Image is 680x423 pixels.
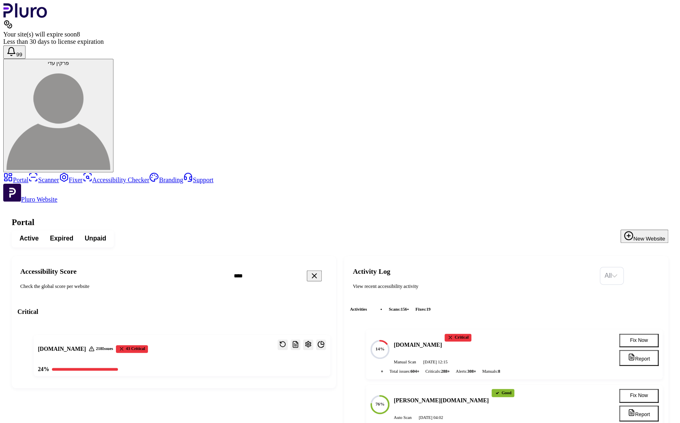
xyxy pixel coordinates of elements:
input: Search [228,268,350,283]
aside: Sidebar menu [3,172,677,203]
a: Open Pluro Website [3,196,58,203]
div: Good [492,389,514,397]
h3: Critical [17,308,330,316]
h4: [DOMAIN_NAME] [394,341,442,349]
button: Reset the cache [278,339,287,350]
li: Manuals : [479,368,503,375]
span: Unpaid [85,234,106,243]
li: Total issues : [387,368,420,375]
button: Report [619,350,658,366]
h3: [DOMAIN_NAME] [38,345,86,353]
text: 14% [375,346,385,351]
a: Branding [149,176,183,183]
div: Activities [350,302,663,317]
h2: Activity Log [353,267,594,276]
span: Active [19,234,38,243]
span: 288 [441,369,447,374]
div: View recent accessibility activity [353,283,594,290]
button: Unpaid [79,232,112,245]
li: Alerts : [453,368,477,375]
button: Expired [44,232,79,245]
div: 43 Critical [116,345,148,353]
span: 156 [400,307,407,311]
li: fixes : [413,306,433,313]
button: Open website overview [316,339,326,350]
div: Manual Scan [DATE] 12:15 [394,359,608,365]
a: Fixer [59,176,83,183]
button: Active [14,232,44,245]
button: Open notifications, you have 390 new notifications [3,45,26,59]
li: scans : [386,306,410,313]
div: 218 Issues [89,346,113,352]
button: Report [619,406,658,421]
h1: Portal [12,217,668,228]
button: Fix Now [619,334,658,348]
button: Clear search field [307,271,322,281]
h4: [PERSON_NAME][DOMAIN_NAME] [394,397,489,404]
img: פרקין עדי [6,66,110,170]
div: 24 % [38,365,49,373]
h2: Accessibility Score [20,267,222,276]
span: 99 [16,52,22,58]
li: Criticals : [423,368,450,375]
span: פרקין עדי [48,60,69,66]
span: 19 [426,307,430,311]
button: פרקין עדיפרקין עדי [3,59,113,172]
button: Fix Now [619,389,658,403]
div: Check the global score per website [20,283,222,290]
a: Support [183,176,214,183]
span: Expired [50,234,73,243]
div: Your site(s) will expire soon [3,31,677,38]
a: Logo [3,12,47,19]
button: New Website [620,230,668,243]
span: 8 [498,369,500,374]
div: Set sorting [600,267,624,285]
a: Scanner [28,176,59,183]
span: 8 [77,31,80,38]
span: 604 [411,369,417,374]
text: 76% [375,402,385,407]
div: Less than 30 days to license expiration [3,38,677,45]
div: Auto Scan [DATE] 04:02 [394,415,608,421]
div: Critical [445,334,471,341]
a: Portal [3,176,28,183]
button: Open settings [303,339,313,350]
span: 308 [467,369,474,374]
button: Reports [291,339,300,350]
a: Accessibility Checker [83,176,150,183]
